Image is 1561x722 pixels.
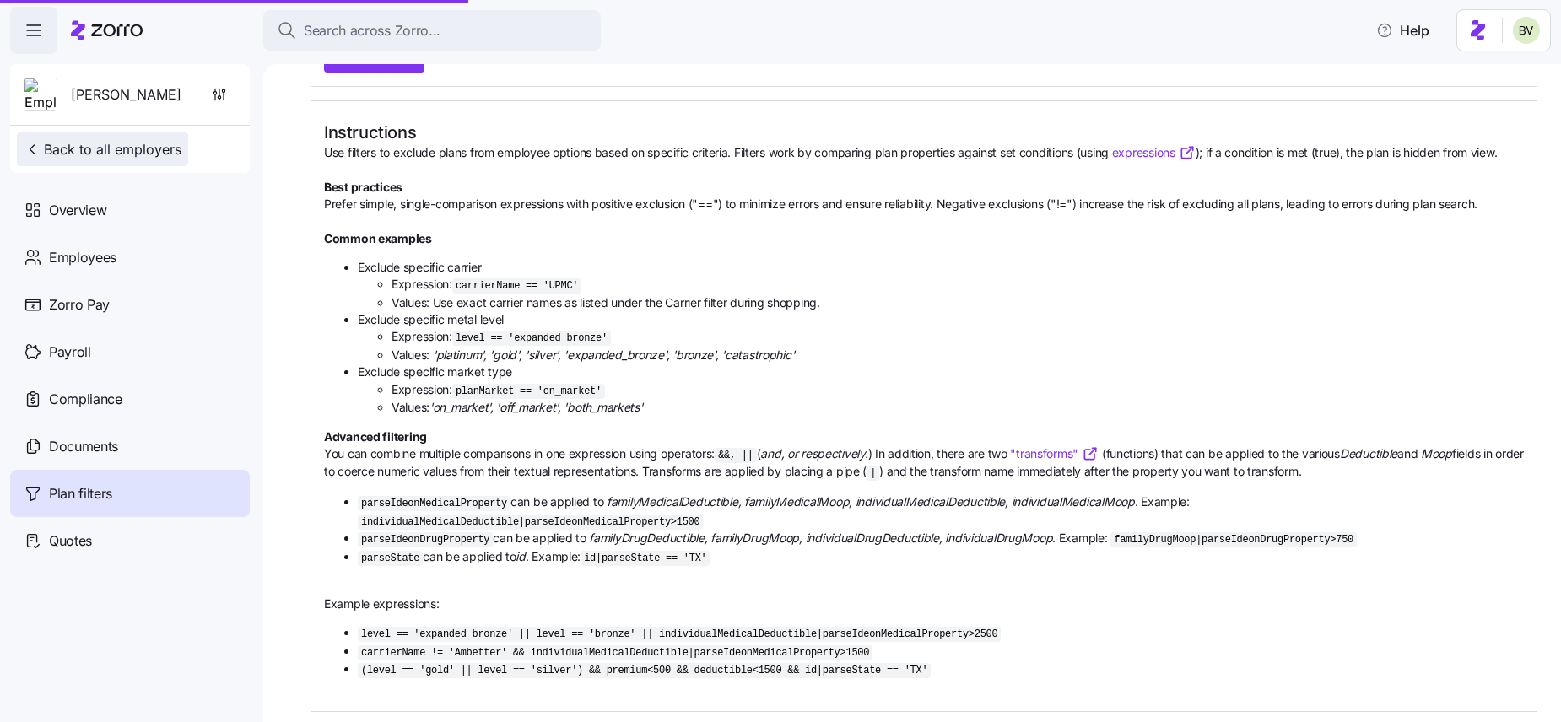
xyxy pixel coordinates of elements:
[24,139,181,159] span: Back to all employers
[392,381,1524,400] li: Expression:
[1340,446,1397,461] i: Deductible
[71,84,181,105] span: [PERSON_NAME]
[1376,20,1429,40] span: Help
[358,530,1524,548] li: can be applied to . Example:
[715,448,757,463] code: &&, ||
[392,399,1524,416] li: Values:
[263,10,601,51] button: Search across Zorro...
[867,466,879,481] code: |
[49,531,92,552] span: Quotes
[358,311,1524,364] li: Exclude specific metal level
[1363,13,1443,47] button: Help
[429,400,643,414] i: 'on_market', 'off_market', 'both_markets'
[10,234,250,281] a: Employees
[10,423,250,470] a: Documents
[452,331,611,346] code: level == 'expanded_bronze'
[1421,446,1452,461] i: Moop
[358,493,1524,530] li: can be applied to . Example:
[392,347,1524,364] li: Values:
[392,328,1524,347] li: Expression:
[10,186,250,234] a: Overview
[760,446,867,461] i: and, or respectively.
[49,247,116,268] span: Employees
[10,375,250,423] a: Compliance
[452,278,581,294] code: carrierName == 'UPMC'
[49,483,112,504] span: Plan filters
[358,364,1524,416] li: Exclude specific market type
[358,548,1524,567] li: can be applied to . Example:
[358,627,1001,642] code: level == 'expanded_bronze' || level == 'bronze' || individualMedicalDeductible|parseIdeonMedicalP...
[324,429,427,444] b: Advanced filtering
[17,132,188,166] button: Back to all employers
[24,78,57,112] img: Employer logo
[49,200,106,221] span: Overview
[1110,532,1357,547] code: familyDrugMoop|parseIdeonDrugProperty > 750
[324,231,432,245] b: Common examples
[358,259,1524,311] li: Exclude specific carrier
[10,328,250,375] a: Payroll
[304,20,440,41] span: Search across Zorro...
[10,470,250,517] a: Plan filters
[324,121,1524,144] h2: Instructions
[581,551,710,566] code: id|parseState == 'TX'
[1513,17,1540,44] img: 676487ef2089eb4995defdc85707b4f5
[358,663,931,678] code: (level == 'gold' || level == 'silver') && premium < 500 && deductible < 1500 && id|parseState == ...
[358,496,510,511] code: parseIdeonMedicalProperty
[358,515,703,530] code: individualMedicalDeductible|parseIdeonMedicalProperty > 1500
[358,551,423,566] code: parseState
[358,532,493,547] code: parseIdeonDrugProperty
[1112,144,1196,161] a: expressions
[1010,445,1099,462] a: "transforms"
[433,348,795,362] i: 'platinum', 'gold', 'silver', 'expanded_bronze', 'bronze', 'catastrophic'
[10,281,250,328] a: Zorro Pay
[516,549,525,563] i: id
[358,645,872,660] code: carrierName != 'Ambetter' && individualMedicalDeductible|parseIdeonMedicalProperty > 1500
[452,384,605,399] code: planMarket == 'on_market'
[49,294,110,315] span: Zorro Pay
[10,517,250,564] a: Quotes
[324,144,1524,691] span: Use filters to exclude plans from employee options based on specific criteria. Filters work by co...
[603,494,1134,509] i: familyMedicalDeductible, familyMedicalMoop, individualMedicalDeductible, individualMedicalMoop
[324,180,402,194] b: Best practices
[586,531,1053,545] i: familyDrugDeductible, familyDrugMoop, individualDrugDeductible, individualDrugMoop
[392,294,1524,311] li: Values: Use exact carrier names as listed under the Carrier filter during shopping.
[49,342,91,363] span: Payroll
[392,276,1524,294] li: Expression:
[49,436,118,457] span: Documents
[49,389,122,410] span: Compliance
